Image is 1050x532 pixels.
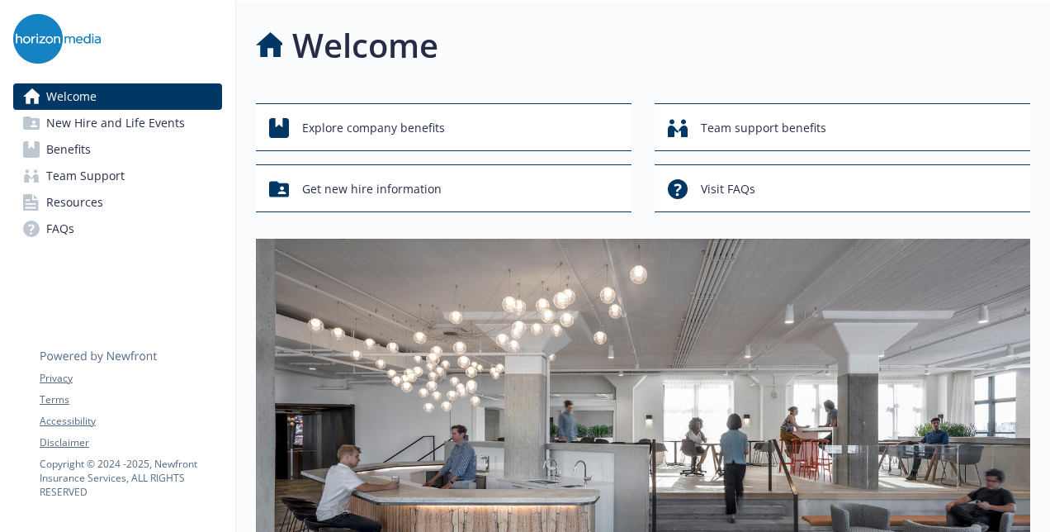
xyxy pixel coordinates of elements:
a: Welcome [13,83,222,110]
a: FAQs [13,216,222,242]
a: Team Support [13,163,222,189]
button: Get new hire information [256,164,631,212]
a: Resources [13,189,222,216]
a: Disclaimer [40,435,221,450]
span: Visit FAQs [701,173,755,205]
a: Privacy [40,371,221,386]
span: Get new hire information [302,173,442,205]
a: Terms [40,392,221,407]
button: Team support benefits [655,103,1030,151]
span: New Hire and Life Events [46,110,185,136]
span: Welcome [46,83,97,110]
span: Explore company benefits [302,112,445,144]
span: FAQs [46,216,74,242]
a: Accessibility [40,414,221,429]
a: New Hire and Life Events [13,110,222,136]
span: Benefits [46,136,91,163]
a: Benefits [13,136,222,163]
span: Team Support [46,163,125,189]
button: Visit FAQs [655,164,1030,212]
h1: Welcome [292,21,438,70]
span: Resources [46,189,103,216]
span: Team support benefits [701,112,826,144]
p: Copyright © 2024 - 2025 , Newfront Insurance Services, ALL RIGHTS RESERVED [40,457,221,499]
button: Explore company benefits [256,103,631,151]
